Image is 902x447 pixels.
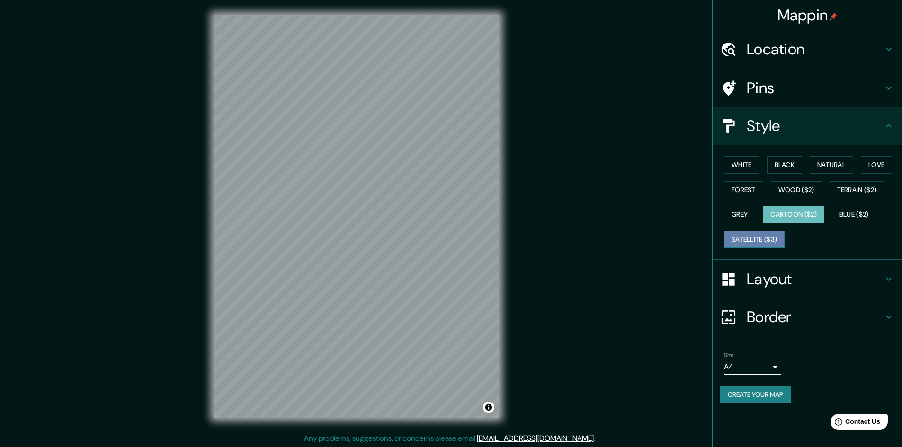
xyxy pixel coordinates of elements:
div: Layout [713,260,902,298]
div: Pins [713,69,902,107]
div: . [595,433,597,444]
h4: Mappin [777,6,838,25]
button: Wood ($2) [771,181,822,199]
div: . [597,433,598,444]
canvas: Map [214,15,499,418]
button: Natural [810,156,853,174]
h4: Border [747,307,883,326]
button: Blue ($2) [832,206,876,223]
button: Satellite ($3) [724,231,785,248]
button: Create your map [720,386,791,403]
label: Size [724,351,734,359]
div: A4 [724,359,781,375]
div: Location [713,30,902,68]
button: Black [767,156,803,174]
img: pin-icon.png [830,13,837,20]
p: Any problems, suggestions, or concerns please email . [304,433,595,444]
a: [EMAIL_ADDRESS][DOMAIN_NAME] [477,433,594,443]
button: Forest [724,181,763,199]
h4: Style [747,116,883,135]
button: Toggle attribution [483,402,494,413]
button: Cartoon ($2) [763,206,824,223]
div: Style [713,107,902,145]
h4: Pins [747,79,883,97]
button: Grey [724,206,755,223]
button: Love [861,156,892,174]
button: Terrain ($2) [830,181,884,199]
button: White [724,156,759,174]
div: Border [713,298,902,336]
iframe: Help widget launcher [818,410,892,437]
h4: Location [747,40,883,59]
h4: Layout [747,270,883,289]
